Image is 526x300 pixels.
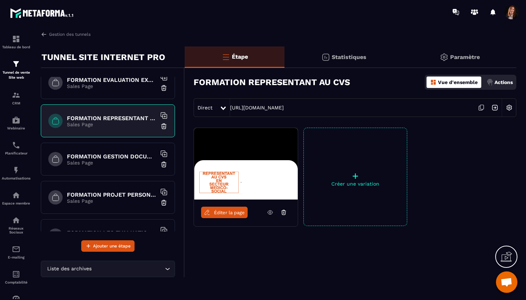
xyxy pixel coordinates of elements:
[304,171,407,181] p: +
[2,201,30,205] p: Espace membre
[12,91,20,99] img: formation
[42,50,165,64] p: TUNNEL SITE INTERNET PRO
[67,160,156,166] p: Sales Page
[81,240,135,252] button: Ajouter une étape
[2,54,30,85] a: formationformationTunnel de vente Site web
[232,53,248,60] p: Étape
[93,265,163,273] input: Search for option
[2,211,30,240] a: social-networksocial-networkRéseaux Sociaux
[487,79,493,85] img: actions.d6e523a2.png
[12,166,20,174] img: automations
[304,181,407,187] p: Créer une variation
[160,199,167,206] img: trash
[12,35,20,43] img: formation
[2,151,30,155] p: Planificateur
[10,6,74,19] img: logo
[67,230,156,236] h6: FORMATION LES EVALUATIONS EN SANTE
[67,77,156,83] h6: FORMATION EVALUATION EXTERNE HAS
[430,79,437,85] img: dashboard-orange.40269519.svg
[93,242,131,250] span: Ajouter une étape
[2,255,30,259] p: E-mailing
[160,84,167,92] img: trash
[321,53,330,62] img: stats.20deebd0.svg
[67,191,156,198] h6: FORMATION PROJET PERSONNALISE
[41,31,91,38] a: Gestion des tunnels
[332,54,366,60] p: Statistiques
[67,115,156,122] h6: FORMATION REPRESENTANT AU CVS
[450,54,480,60] p: Paramètre
[2,29,30,54] a: formationformationTableau de bord
[440,53,448,62] img: setting-gr.5f69749f.svg
[2,240,30,265] a: emailemailE-mailing
[2,136,30,161] a: schedulerschedulerPlanificateur
[2,265,30,290] a: accountantaccountantComptabilité
[194,77,350,87] h3: FORMATION REPRESENTANT AU CVS
[488,101,502,114] img: arrow-next.bcc2205e.svg
[502,101,516,114] img: setting-w.858f3a88.svg
[67,122,156,127] p: Sales Page
[221,53,230,61] img: bars-o.4a397970.svg
[12,141,20,149] img: scheduler
[160,161,167,168] img: trash
[2,85,30,110] a: formationformationCRM
[45,265,93,273] span: Liste des archives
[2,70,30,80] p: Tunnel de vente Site web
[12,116,20,124] img: automations
[495,79,513,85] p: Actions
[438,79,478,85] p: Vue d'ensemble
[160,123,167,130] img: trash
[2,186,30,211] a: automationsautomationsEspace membre
[41,261,175,277] div: Search for option
[67,198,156,204] p: Sales Page
[214,210,245,215] span: Éditer la page
[201,207,248,218] a: Éditer la page
[2,126,30,130] p: Webinaire
[2,280,30,284] p: Comptabilité
[2,101,30,105] p: CRM
[12,60,20,68] img: formation
[67,83,156,89] p: Sales Page
[2,161,30,186] a: automationsautomationsAutomatisations
[230,105,284,110] a: [URL][DOMAIN_NAME]
[67,153,156,160] h6: FORMATION GESTION DOCUMENTAIRE QUALITE
[2,226,30,234] p: Réseaux Sociaux
[12,191,20,200] img: automations
[2,176,30,180] p: Automatisations
[12,216,20,225] img: social-network
[12,245,20,254] img: email
[198,105,213,110] span: Direct
[194,128,298,200] img: image
[41,31,47,38] img: arrow
[2,45,30,49] p: Tableau de bord
[496,271,517,293] a: Ouvrir le chat
[2,110,30,136] a: automationsautomationsWebinaire
[12,270,20,279] img: accountant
